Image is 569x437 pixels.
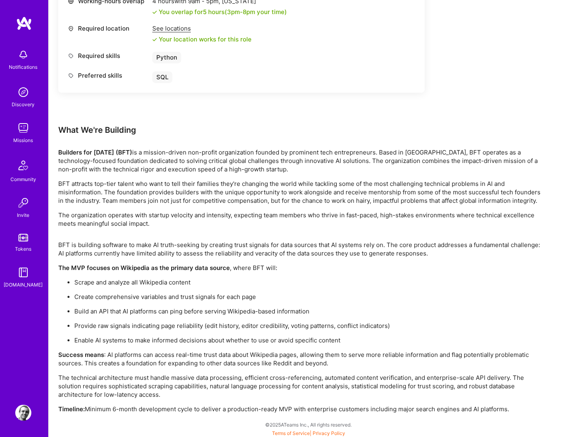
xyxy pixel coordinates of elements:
[74,278,540,287] p: Scrape and analyze all Wikipedia content
[13,405,33,421] a: User Avatar
[68,71,148,80] div: Preferred skills
[74,336,540,344] p: Enable AI systems to make informed decisions about whether to use or avoid specific content
[152,35,252,43] div: Your location works for this role
[227,8,255,16] span: 3pm - 8pm
[14,136,33,144] div: Missions
[74,293,540,301] p: Create comprehensive variables and trust signals for each page
[17,211,30,219] div: Invite
[68,72,74,78] i: icon Tag
[18,234,28,241] img: tokens
[15,245,32,253] div: Tokens
[58,405,85,413] strong: Timeline:
[159,8,287,16] div: You overlap for 5 hours ( your time)
[58,241,540,258] p: BFT is building software to make AI truth-seeking by creating trust signals for data sources that...
[152,52,181,63] div: Python
[152,71,172,83] div: SQL
[272,430,345,436] span: |
[12,100,35,109] div: Discovery
[15,195,31,211] img: Invite
[9,63,38,71] div: Notifications
[58,373,540,399] p: The technical architecture must handle massive data processing, efficient cross-referencing, auto...
[58,405,540,413] p: Minimum 6-month development cycle to deliver a production-ready MVP with enterprise customers inc...
[15,84,31,100] img: discovery
[14,156,33,175] img: Community
[272,430,310,436] a: Terms of Service
[68,24,148,33] div: Required location
[58,125,540,135] div: What We're Building
[58,264,540,272] p: , where BFT will:
[152,24,252,33] div: See locations
[152,37,157,42] i: icon Check
[313,430,345,436] a: Privacy Policy
[10,175,36,183] div: Community
[58,179,540,205] p: BFT attracts top-tier talent who want to tell their families they're changing the world while tac...
[68,25,74,31] i: icon Location
[74,322,540,330] p: Provide raw signals indicating page reliability (edit history, editor credibility, voting pattern...
[15,405,31,421] img: User Avatar
[58,148,540,173] p: is a mission-driven non-profit organization founded by prominent tech entrepreneurs. Based in [GE...
[58,148,132,156] strong: Builders for [DATE] (BFT)
[58,351,104,359] strong: Success means
[48,414,569,435] div: © 2025 ATeams Inc., All rights reserved.
[58,264,230,272] strong: The MVP focuses on Wikipedia as the primary data source
[58,350,540,367] p: : AI platforms can access real-time trust data about Wikipedia pages, allowing them to serve more...
[15,47,31,63] img: bell
[16,16,32,31] img: logo
[58,211,540,228] p: The organization operates with startup velocity and intensity, expecting team members who thrive ...
[15,120,31,136] img: teamwork
[68,52,148,60] div: Required skills
[15,264,31,280] img: guide book
[152,10,157,14] i: icon Check
[68,53,74,59] i: icon Tag
[74,307,540,315] p: Build an API that AI platforms can ping before serving Wikipedia-based information
[4,280,43,289] div: [DOMAIN_NAME]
